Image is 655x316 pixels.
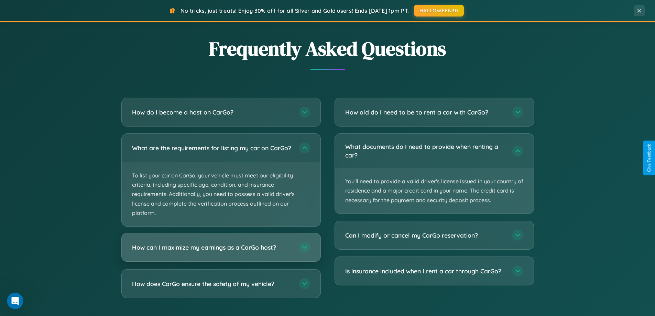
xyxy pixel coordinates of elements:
[121,35,534,62] h2: Frequently Asked Questions
[132,280,292,288] h3: How does CarGo ensure the safety of my vehicle?
[345,142,505,159] h3: What documents do I need to provide when renting a car?
[345,267,505,275] h3: Is insurance included when I rent a car through CarGo?
[132,243,292,252] h3: How can I maximize my earnings as a CarGo host?
[7,293,23,309] iframe: Intercom live chat
[181,7,409,14] span: No tricks, just treats! Enjoy 30% off for all Silver and Gold users! Ends [DATE] 1pm PT.
[647,144,652,172] div: Give Feedback
[122,162,320,226] p: To list your car on CarGo, your vehicle must meet our eligibility criteria, including specific ag...
[345,108,505,117] h3: How old do I need to be to rent a car with CarGo?
[345,231,505,240] h3: Can I modify or cancel my CarGo reservation?
[132,108,292,117] h3: How do I become a host on CarGo?
[132,144,292,152] h3: What are the requirements for listing my car on CarGo?
[414,5,464,17] button: HALLOWEEN30
[335,168,534,214] p: You'll need to provide a valid driver's license issued in your country of residence and a major c...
